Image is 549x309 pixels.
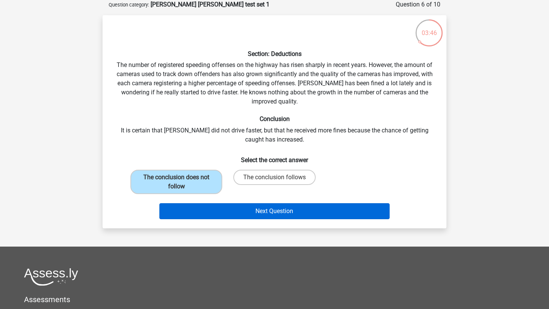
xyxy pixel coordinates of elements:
img: Assessly logo [24,268,78,286]
label: The conclusion follows [233,170,316,185]
h6: Section: Deductions [115,50,434,57]
button: Next Question [159,203,390,219]
label: The conclusion does not follow [130,170,222,194]
h6: Conclusion [115,115,434,123]
h6: Select the correct answer [115,150,434,164]
div: 03:46 [415,19,443,38]
small: Question category: [109,2,149,8]
div: The number of registered speeding offenses on the highway has risen sharply in recent years. Howe... [106,21,443,222]
strong: [PERSON_NAME] [PERSON_NAME] test set 1 [151,1,270,8]
h5: Assessments [24,295,525,304]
